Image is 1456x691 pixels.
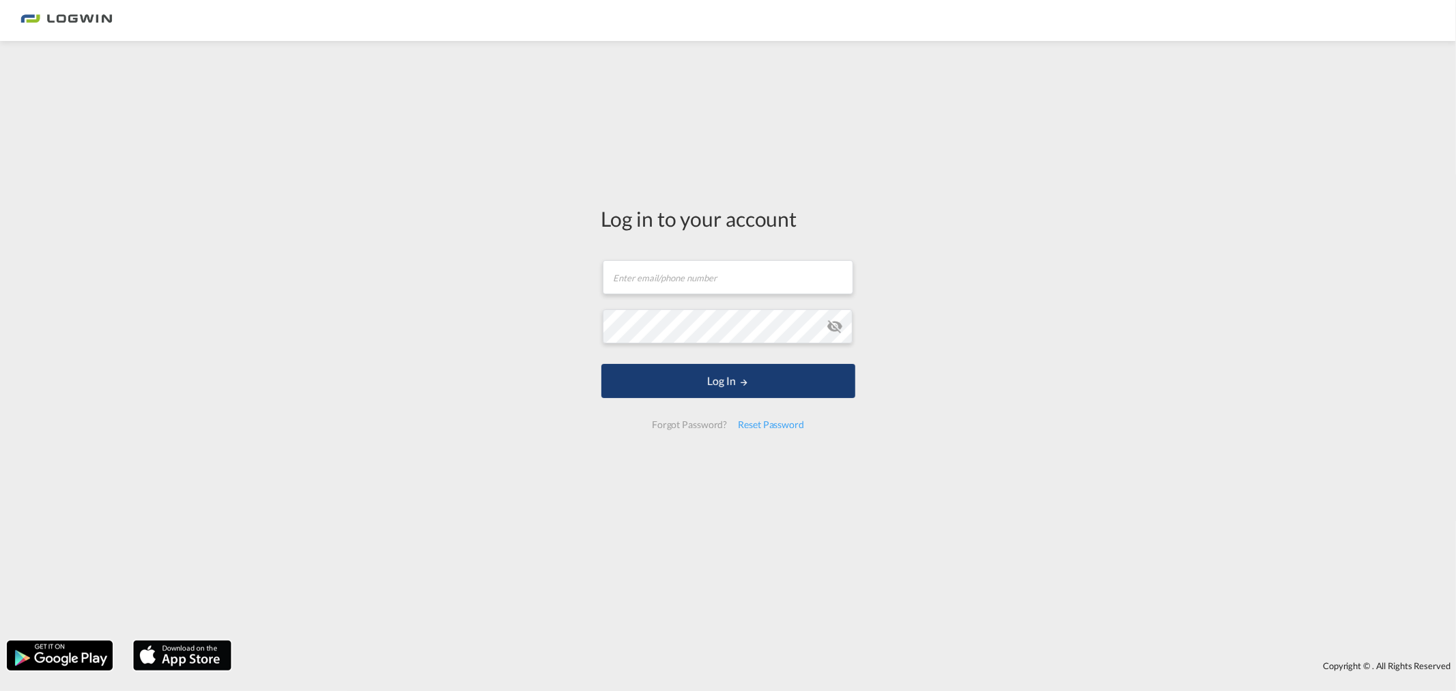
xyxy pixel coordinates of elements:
[827,318,843,335] md-icon: icon-eye-off
[238,654,1456,677] div: Copyright © . All Rights Reserved
[732,412,810,437] div: Reset Password
[601,364,855,398] button: LOGIN
[20,5,113,36] img: bc73a0e0d8c111efacd525e4c8ad7d32.png
[601,204,855,233] div: Log in to your account
[646,412,732,437] div: Forgot Password?
[5,639,114,672] img: google.png
[132,639,233,672] img: apple.png
[603,260,853,294] input: Enter email/phone number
